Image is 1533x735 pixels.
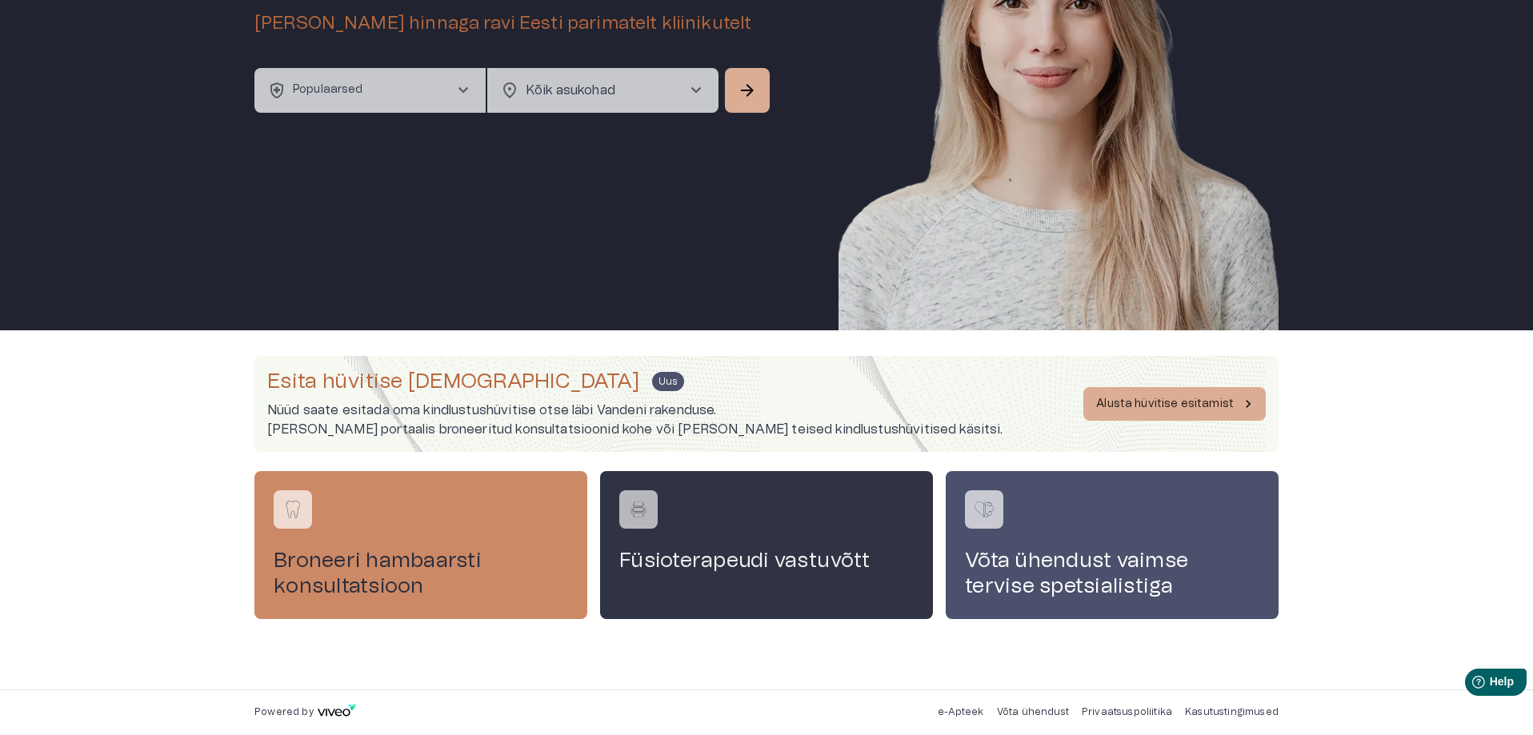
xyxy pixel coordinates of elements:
[652,372,683,391] span: Uus
[1408,662,1533,707] iframe: Help widget launcher
[725,68,770,113] button: Search
[267,420,1003,439] p: [PERSON_NAME] portaalis broneeritud konsultatsioonid kohe või [PERSON_NAME] teised kindlustushüvi...
[454,81,473,100] span: chevron_right
[600,471,933,618] a: Navigate to service booking
[281,497,305,521] img: Broneeri hambaarsti konsultatsioon logo
[1082,707,1172,717] a: Privaatsuspoliitika
[293,82,363,98] p: Populaarsed
[254,12,773,35] h5: [PERSON_NAME] hinnaga ravi Eesti parimatelt kliinikutelt
[274,548,568,599] h4: Broneeri hambaarsti konsultatsioon
[972,497,996,521] img: Võta ühendust vaimse tervise spetsialistiga logo
[619,548,914,573] h4: Füsioterapeudi vastuvõtt
[254,705,314,719] p: Powered by
[946,471,1279,618] a: Navigate to service booking
[500,81,519,100] span: location_on
[526,81,661,100] p: Kõik asukohad
[267,401,1003,420] p: Nüüd saate esitada oma kindlustushüvitise otse läbi Vandeni rakenduse.
[738,81,757,100] span: arrow_forward
[1083,387,1266,421] button: Alusta hüvitise esitamist
[267,81,286,100] span: health_and_safety
[1185,707,1279,717] a: Kasutustingimused
[626,497,650,521] img: Füsioterapeudi vastuvõtt logo
[254,471,587,618] a: Navigate to service booking
[267,369,639,394] h4: Esita hüvitise [DEMOGRAPHIC_DATA]
[965,548,1259,599] h4: Võta ühendust vaimse tervise spetsialistiga
[938,707,983,717] a: e-Apteek
[686,81,706,100] span: chevron_right
[254,68,486,113] button: health_and_safetyPopulaarsedchevron_right
[997,705,1069,719] p: Võta ühendust
[1096,396,1234,413] p: Alusta hüvitise esitamist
